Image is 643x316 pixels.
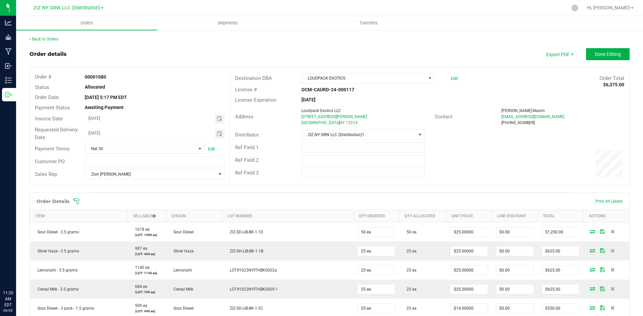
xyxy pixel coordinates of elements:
th: Item [30,210,128,222]
input: 0 [542,227,579,237]
input: 0 [542,285,579,294]
input: 0 [358,227,395,237]
span: Sour Diesel - 3.5 grams [34,230,79,234]
span: LOT#1023NYITHBK0009-1 [226,287,278,292]
span: [PHONE_NUMBER] [501,120,535,125]
a: Transfers [298,16,439,30]
span: 684 ea [132,284,147,289]
span: Sour Diesel [170,230,194,234]
span: , [339,120,339,125]
span: Toggle calendar [215,129,225,138]
span: Address [235,114,254,120]
input: 0 [542,266,579,275]
input: 0 [496,285,533,294]
span: Lemonatti [170,268,192,273]
inline-svg: Inventory [5,77,12,84]
input: 0 [542,246,579,256]
span: [GEOGRAPHIC_DATA] [301,120,340,125]
input: 0 [450,285,488,294]
span: 509 ea [132,303,147,308]
input: 0 [450,266,488,275]
inline-svg: Inbound [5,63,12,69]
th: Line Discount [492,210,538,222]
input: 0 [358,304,395,313]
span: Save Order Detail [597,229,608,233]
span: Sales Rep [35,171,57,177]
div: Manage settings [571,5,579,11]
th: Unit Price [446,210,492,222]
span: Transfers [350,20,387,26]
span: Orders [71,20,102,26]
span: Ref Field 2 [235,157,259,163]
span: Order # [35,74,51,80]
th: Total [538,210,584,222]
input: 0 [450,246,488,256]
span: Destination DBA [235,75,272,81]
span: Silver Haze [170,249,194,253]
div: Order details [29,50,67,58]
inline-svg: Analytics [5,19,12,26]
span: Delete Order Detail [608,306,618,310]
p: 11:20 AM EDT [3,290,13,308]
span: Net 30 [85,144,196,153]
input: 0 [496,246,533,256]
span: Sour Diesel - 3 pack - 1.5 grams [34,306,94,311]
span: Payment Status [35,105,70,111]
a: Orders [16,16,157,30]
span: License Expiration [235,97,276,103]
strong: OCM-CAURD-24-000117 [301,87,354,92]
input: 0 [542,304,579,313]
input: 0 [450,304,488,313]
span: Delete Order Detail [608,229,618,233]
span: Save Order Detail [597,287,608,291]
input: 0 [450,227,488,237]
span: Hi, [PERSON_NAME]! [587,5,630,10]
span: Ref Field 1 [235,144,259,150]
span: Cereal Milk [170,287,193,292]
inline-svg: Manufacturing [5,48,12,55]
input: 0 [358,266,395,275]
th: Actions [583,210,629,222]
strong: [DATE] 5:17 PM EDT [85,95,127,100]
th: Strain [166,210,222,222]
span: [EMAIL_ADDRESS][DOMAIN_NAME] [501,114,564,119]
input: 0 [358,246,395,256]
span: 1678 ea [132,227,150,232]
span: 987 ea [132,246,147,251]
span: 25 ea [403,287,417,292]
span: Ref Field 3 [235,170,259,176]
span: Done Editing [595,51,621,57]
a: Shipments [157,16,298,30]
strong: 00001080 [85,74,106,80]
span: Requested Delivery Date [35,127,78,140]
h1: Order Details [37,199,69,204]
span: 50 ea [403,230,417,234]
p: (LOT: 465 ea) [132,251,162,256]
th: Qty Allocated [399,210,446,222]
p: 09/29 [3,308,13,313]
span: 13214 [346,120,358,125]
span: License # [235,87,257,93]
input: 0 [496,227,533,237]
p: (LOT: 1490 ea) [132,232,162,237]
span: ZIZ-SH-LIB-BK-1-1B [226,249,263,253]
span: Customer PO [35,159,65,165]
qrcode: 00001080 [596,150,623,177]
span: Export PDF [539,48,579,60]
span: Delete Order Detail [608,248,618,252]
span: Loudpack Exotics LLC [301,108,341,113]
span: 25 ea [403,306,417,311]
span: Delete Order Detail [608,287,618,291]
th: Lot Number [222,210,354,222]
span: ZIZ-SD-LIB-BK-1-3C [226,306,263,311]
strong: Awaiting Payment [85,105,124,110]
a: Back to Orders [29,37,58,41]
span: Payment Terms [35,146,70,152]
span: Delete Order Detail [608,268,618,272]
span: Distributor [235,132,259,138]
span: Silver Haze - 3.5 grams [34,249,79,253]
span: ZIZ-SD-LIB-BK-1-1D [226,230,263,234]
span: Zion [PERSON_NAME] [85,170,216,179]
iframe: Resource center [7,262,27,283]
strong: Allocated [85,84,105,90]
